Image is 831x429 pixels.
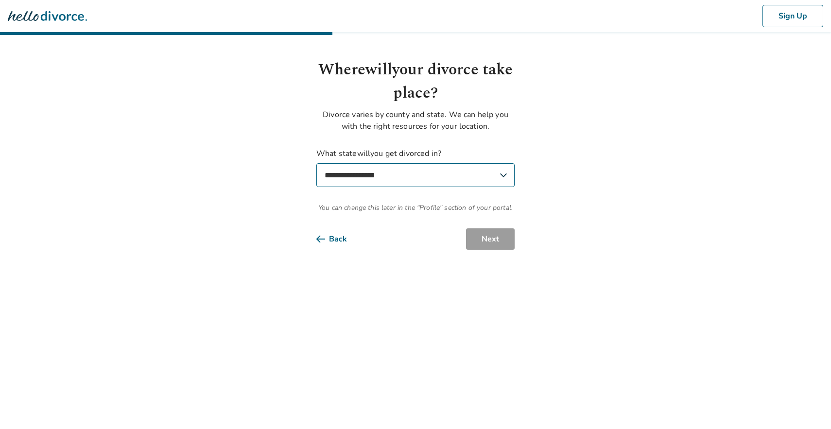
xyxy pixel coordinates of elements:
button: Sign Up [762,5,823,27]
p: Divorce varies by county and state. We can help you with the right resources for your location. [316,109,515,132]
button: Back [316,228,363,250]
button: Next [466,228,515,250]
h1: Where will your divorce take place? [316,58,515,105]
iframe: Chat Widget [782,382,831,429]
label: What state will you get divorced in? [316,148,515,187]
span: You can change this later in the "Profile" section of your portal. [316,203,515,213]
select: What statewillyou get divorced in? [316,163,515,187]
